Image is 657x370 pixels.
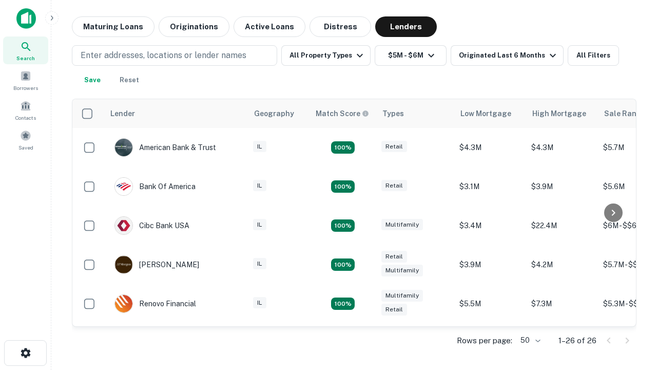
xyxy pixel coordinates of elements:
div: 50 [516,333,542,348]
td: $3.4M [454,206,526,245]
span: Saved [18,143,33,152]
div: Originated Last 6 Months [459,49,559,62]
div: Low Mortgage [460,107,511,120]
th: Capitalize uses an advanced AI algorithm to match your search with the best lender. The match sco... [310,99,376,128]
p: Enter addresses, locations or lender names [81,49,246,62]
a: Borrowers [3,66,48,94]
div: Matching Properties: 4, hasApolloMatch: undefined [331,180,355,193]
td: $4.3M [454,128,526,167]
img: picture [115,178,132,195]
td: $4.3M [526,128,598,167]
div: Multifamily [381,290,423,302]
img: picture [115,256,132,273]
img: picture [115,139,132,156]
div: Matching Properties: 7, hasApolloMatch: undefined [331,141,355,154]
div: Retail [381,304,407,316]
button: Originations [159,16,229,37]
button: Distress [310,16,371,37]
button: Lenders [375,16,437,37]
div: IL [253,258,266,270]
button: Originated Last 6 Months [451,45,564,66]
th: High Mortgage [526,99,598,128]
span: Search [16,54,35,62]
div: High Mortgage [532,107,586,120]
button: Save your search to get updates of matches that match your search criteria. [76,70,109,90]
div: Types [382,107,404,120]
div: Retail [381,180,407,192]
div: Retail [381,141,407,153]
a: Contacts [3,96,48,124]
td: $3.9M [526,167,598,206]
td: $4.2M [526,245,598,284]
div: Bank Of America [114,177,196,196]
div: IL [253,219,266,231]
p: 1–26 of 26 [558,335,596,347]
a: Saved [3,126,48,154]
img: capitalize-icon.png [16,8,36,29]
th: Geography [248,99,310,128]
td: $3.1M [526,323,598,362]
div: IL [253,297,266,309]
p: Rows per page: [457,335,512,347]
td: $7.3M [526,284,598,323]
div: Cibc Bank USA [114,216,189,235]
button: All Filters [568,45,619,66]
button: $5M - $6M [375,45,447,66]
a: Search [3,36,48,64]
div: Geography [254,107,294,120]
div: Renovo Financial [114,294,196,313]
button: Reset [113,70,146,90]
td: $3.1M [454,167,526,206]
span: Contacts [15,114,36,122]
div: Multifamily [381,265,423,276]
button: Active Loans [234,16,305,37]
div: Matching Properties: 4, hasApolloMatch: undefined [331,258,355,271]
button: Enter addresses, locations or lender names [72,45,277,66]
img: picture [115,295,132,312]
button: Maturing Loans [72,16,154,37]
th: Lender [104,99,248,128]
div: Multifamily [381,219,423,231]
div: Matching Properties: 4, hasApolloMatch: undefined [331,219,355,232]
td: $2.2M [454,323,526,362]
h6: Match Score [316,108,367,119]
iframe: Chat Widget [606,255,657,304]
div: IL [253,141,266,153]
div: [PERSON_NAME] [114,255,199,274]
div: Matching Properties: 4, hasApolloMatch: undefined [331,298,355,310]
div: Retail [381,251,407,263]
div: IL [253,180,266,192]
span: Borrowers [13,84,38,92]
th: Types [376,99,454,128]
td: $22.4M [526,206,598,245]
img: picture [115,217,132,234]
th: Low Mortgage [454,99,526,128]
td: $3.9M [454,245,526,284]
div: Capitalize uses an advanced AI algorithm to match your search with the best lender. The match sco... [316,108,369,119]
button: All Property Types [281,45,371,66]
div: Lender [110,107,135,120]
td: $5.5M [454,284,526,323]
div: American Bank & Trust [114,138,216,157]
